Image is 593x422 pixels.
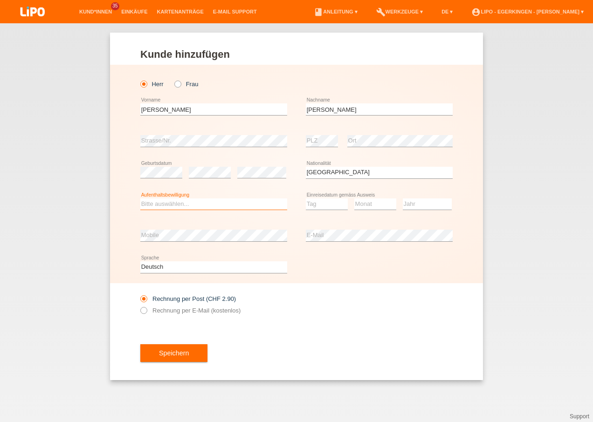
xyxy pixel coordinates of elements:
label: Herr [140,81,164,88]
a: account_circleLIPO - Egerkingen - [PERSON_NAME] ▾ [467,9,588,14]
i: book [314,7,323,17]
a: Kund*innen [75,9,117,14]
span: 35 [111,2,119,10]
a: Support [570,413,589,420]
input: Rechnung per E-Mail (kostenlos) [140,307,146,319]
h1: Kunde hinzufügen [140,48,453,60]
a: Kartenanträge [152,9,208,14]
input: Herr [140,81,146,87]
i: build [376,7,386,17]
a: bookAnleitung ▾ [309,9,362,14]
button: Speichern [140,344,207,362]
a: E-Mail Support [208,9,262,14]
span: Speichern [159,349,189,357]
input: Rechnung per Post (CHF 2.90) [140,295,146,307]
label: Rechnung per Post (CHF 2.90) [140,295,236,302]
a: Einkäufe [117,9,152,14]
a: LIPO pay [9,19,56,26]
input: Frau [174,81,180,87]
label: Rechnung per E-Mail (kostenlos) [140,307,241,314]
a: DE ▾ [437,9,457,14]
a: buildWerkzeuge ▾ [372,9,428,14]
i: account_circle [471,7,481,17]
label: Frau [174,81,198,88]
